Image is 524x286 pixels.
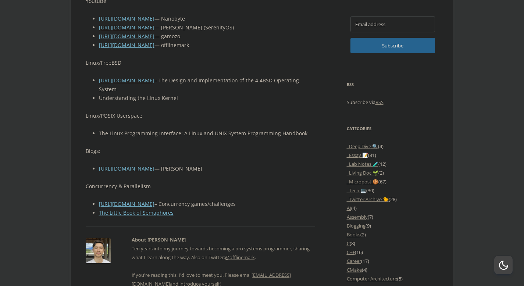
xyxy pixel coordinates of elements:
a: Career [347,258,361,264]
li: — gamozo [99,32,316,41]
li: — [PERSON_NAME] (SerenityOS) [99,23,316,32]
p: Concurrency & Parallelism [86,182,316,191]
li: — Nanobyte [99,14,316,23]
a: _Twitter Archive 🐤 [347,196,389,203]
a: [URL][DOMAIN_NAME] [99,24,154,31]
li: (9) [347,221,439,230]
a: Blogging [347,222,366,229]
p: Subscribe via [347,98,439,107]
li: (16) [347,248,439,257]
a: Books [347,231,360,238]
a: [URL][DOMAIN_NAME] [99,42,154,49]
a: The Little Book of Semaphores [99,209,174,216]
li: – Concurrency games/challenges [99,200,316,208]
li: Understanding the Linux Kernel [99,94,316,103]
a: _Tech 💻 [347,187,366,194]
li: — offlinemark [99,41,316,50]
li: (2) [347,168,439,177]
li: (31) [347,151,439,160]
a: [URL][DOMAIN_NAME] [99,200,154,207]
li: (2) [347,230,439,239]
li: (17) [347,257,439,265]
li: (4) [347,265,439,274]
a: CMake [347,267,362,273]
h2: About [PERSON_NAME] [132,235,316,244]
a: C++ [347,249,355,255]
li: (12) [347,160,439,168]
a: @offlinemark [225,254,255,261]
h3: Categories [347,124,439,133]
a: _Lab Notes 🧪 [347,161,378,167]
a: [URL][DOMAIN_NAME] [99,77,154,84]
li: (4) [347,204,439,212]
a: [URL][DOMAIN_NAME] [99,33,154,40]
li: (30) [347,186,439,195]
li: (4) [347,142,439,151]
a: Computer Architecture [347,275,397,282]
li: The Linux Programming Interface: A Linux and UNIX System Programming Handbook [99,129,316,138]
a: C [347,240,350,247]
h3: RSS [347,80,439,89]
li: (8) [347,239,439,248]
p: Linux/FreeBSD [86,58,316,67]
a: _Living Doc 🌱 [347,169,378,176]
li: – The Design and Implementation of the 4.4BSD Operating System [99,76,316,94]
a: [URL][DOMAIN_NAME] [99,15,154,22]
a: _Micropost 🍪 [347,178,378,185]
li: (7) [347,212,439,221]
p: Linux/POSIX Userspace [86,111,316,120]
li: (5) [347,274,439,283]
a: Assembly [347,214,368,220]
p: Blogs: [86,147,316,155]
a: RSS [375,99,384,106]
a: _Deep Dive 🔍 [347,143,378,150]
a: _Essay 📝 [347,152,368,158]
li: (67) [347,177,439,186]
li: (28) [347,195,439,204]
li: — [PERSON_NAME] [99,164,316,173]
a: [URL][DOMAIN_NAME] [99,165,154,172]
a: AI [347,205,351,211]
button: Subscribe [350,38,435,53]
input: Email address [350,16,435,32]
